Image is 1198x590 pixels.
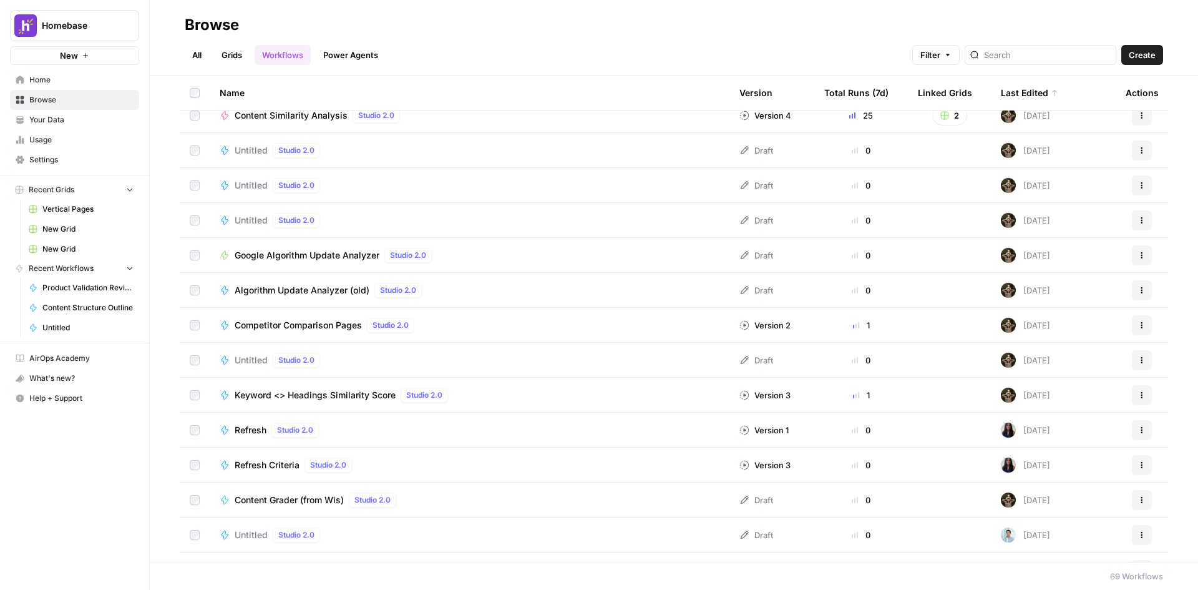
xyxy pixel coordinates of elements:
div: 0 [824,424,898,436]
a: UntitledStudio 2.0 [220,213,719,228]
span: Algorithm Update Analyzer (old) [235,284,369,297]
span: Studio 2.0 [380,285,416,296]
img: j5qt8lcsiau9erp1gk2bomzmpq8t [1001,493,1016,508]
span: Untitled [235,144,268,157]
div: Version 1 [739,424,789,436]
div: Draft [739,179,773,192]
div: Name [220,76,719,110]
span: Content Similarity Analysis [235,109,348,122]
div: Version 3 [739,389,791,401]
div: Draft [739,354,773,366]
div: [DATE] [1001,108,1050,123]
a: UntitledStudio 2.0 [220,353,719,368]
div: 0 [824,494,898,506]
div: Draft [739,529,773,541]
img: Homebase Logo [14,14,37,37]
a: Home [10,70,139,90]
a: Workflows [255,45,311,65]
img: j5qt8lcsiau9erp1gk2bomzmpq8t [1001,178,1016,193]
div: Version [739,76,772,110]
a: UntitledStudio 2.0 [220,143,719,158]
a: Google Algorithm Update AnalyzerStudio 2.0 [220,248,719,263]
span: Help + Support [29,393,134,404]
div: [DATE] [1001,388,1050,403]
a: New Grid [23,239,139,259]
span: Studio 2.0 [373,320,409,331]
span: Recent Grids [29,184,74,195]
span: Studio 2.0 [277,425,313,436]
span: Refresh [235,424,266,436]
a: Content Grader (from Wis)Studio 2.0 [220,493,719,508]
button: Recent Grids [10,180,139,199]
a: Usage [10,130,139,150]
a: UntitledStudio 2.0 [220,178,719,193]
span: Vertical Pages [42,204,134,215]
div: Actions [1126,76,1159,110]
div: Version 4 [739,109,791,122]
div: 1 [824,389,898,401]
span: Untitled [235,179,268,192]
a: Your Data [10,110,139,130]
img: j5qt8lcsiau9erp1gk2bomzmpq8t [1001,143,1016,158]
div: Last Edited [1001,76,1058,110]
a: RefreshStudio 2.0 [220,423,719,438]
a: Untitled [23,318,139,338]
div: [DATE] [1001,213,1050,228]
img: j5qt8lcsiau9erp1gk2bomzmpq8t [1001,108,1016,123]
a: Power Agents [316,45,386,65]
div: Draft [739,494,773,506]
span: Studio 2.0 [390,250,426,261]
a: AirOps Academy [10,348,139,368]
span: Keyword <> Headings Similarity Score [235,389,396,401]
span: Settings [29,154,134,165]
img: xjyi7gh9lz0icmjo8v3lxainuvr4 [1001,528,1016,543]
div: 0 [824,179,898,192]
div: Draft [739,214,773,227]
span: Your Data [29,114,134,125]
div: What's new? [11,369,139,388]
div: Version 2 [739,319,791,332]
span: AirOps Academy [29,353,134,364]
span: Home [29,74,134,86]
div: 0 [824,144,898,157]
div: Browse [185,15,239,35]
div: Draft [739,284,773,297]
span: Recent Workflows [29,263,94,274]
button: Filter [912,45,960,65]
span: Browse [29,94,134,106]
span: Google Algorithm Update Analyzer [235,249,379,262]
span: Untitled [235,354,268,366]
div: [DATE] [1001,353,1050,368]
img: j5qt8lcsiau9erp1gk2bomzmpq8t [1001,248,1016,263]
div: 0 [824,214,898,227]
div: [DATE] [1001,178,1050,193]
a: Keyword <> Headings Similarity ScoreStudio 2.0 [220,388,719,403]
span: Filter [920,49,940,61]
a: Vertical Pages [23,199,139,219]
button: Recent Workflows [10,259,139,278]
span: Studio 2.0 [278,215,314,226]
div: Draft [739,144,773,157]
span: Studio 2.0 [358,110,394,121]
div: 0 [824,529,898,541]
a: Algorithm Update Analyzer (old)Studio 2.0 [220,283,719,298]
button: Help + Support [10,388,139,408]
input: Search [984,49,1111,61]
div: 69 Workflows [1110,570,1163,583]
div: Total Runs (7d) [824,76,889,110]
span: Content Structure Outline [42,302,134,313]
img: j5qt8lcsiau9erp1gk2bomzmpq8t [1001,213,1016,228]
span: New Grid [42,224,134,235]
span: Create [1129,49,1156,61]
span: Studio 2.0 [310,460,346,471]
a: Grids [214,45,250,65]
a: All [185,45,209,65]
button: Create [1121,45,1163,65]
span: Studio 2.0 [278,145,314,156]
span: Studio 2.0 [406,390,442,401]
a: Competitor Comparison PagesStudio 2.0 [220,318,719,333]
div: Linked Grids [918,76,972,110]
div: 0 [824,459,898,471]
div: [DATE] [1001,318,1050,333]
img: rox323kbkgutb4wcij4krxobkpon [1001,458,1016,473]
